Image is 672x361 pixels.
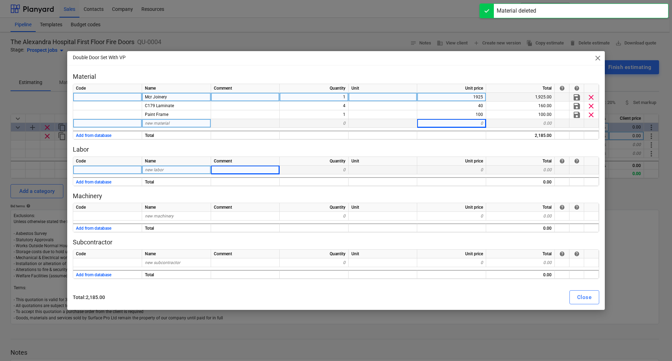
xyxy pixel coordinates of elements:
span: Paint Frame [145,112,168,117]
span: help [559,251,565,257]
button: Add from database [76,271,111,279]
div: Total [486,250,555,258]
div: If the row is from the cost database then you can anytime get the latest price from there. [559,85,565,91]
p: Material [73,72,599,81]
div: Quantity [280,84,349,93]
div: 1 [280,110,349,119]
div: Total [142,177,211,186]
div: Quantity [280,203,349,212]
span: new material [145,121,169,126]
div: Comment [211,250,280,258]
div: 100.00 [486,110,555,119]
div: 0 [280,166,349,174]
div: Comment [211,203,280,212]
span: help [559,158,565,164]
div: 100 [417,110,486,119]
div: If the row is from the cost database then you can anytime get the latest price from there. [559,204,565,210]
span: help [559,204,565,210]
div: Name [142,250,211,258]
div: 1925 [417,93,486,102]
div: Code [73,157,142,166]
div: Total [142,131,211,139]
div: The button in this column allows you to either save a row into the cost database or update its pr... [574,204,580,210]
button: Add from database [76,224,111,233]
div: Total [142,223,211,232]
span: new machinery [145,214,174,218]
div: 1,925.00 [486,93,555,102]
div: 4 [280,102,349,110]
div: 0 [280,258,349,267]
div: Total [142,270,211,279]
div: Unit price [417,84,486,93]
span: Delete material [587,93,595,101]
div: 0 [417,258,486,267]
div: Comment [211,157,280,166]
div: Total [486,157,555,166]
div: 0.00 [486,177,555,186]
button: Close [569,290,599,304]
div: Code [73,84,142,93]
span: help [574,204,580,210]
span: help [574,251,580,257]
div: 0.00 [486,166,555,174]
span: help [559,85,565,91]
div: If the row is from the cost database then you can anytime get the latest price from there. [559,158,565,164]
div: 0.00 [486,119,555,128]
div: The button in this column allows you to either save a row into the cost database or update its pr... [574,158,580,164]
button: Add from database [76,178,111,187]
p: Machinery [73,192,599,200]
div: Unit price [417,250,486,258]
div: 2,185.00 [486,131,555,139]
div: 0 [417,119,486,128]
div: 160.00 [486,102,555,110]
div: Total [486,203,555,212]
div: Material deleted [497,7,536,15]
span: Save material in database [573,110,581,119]
span: Delete material [587,110,595,119]
div: 0.00 [486,270,555,279]
div: Code [73,250,142,258]
span: new labor [145,167,163,172]
div: Close [577,293,591,302]
button: Add from database [76,131,111,140]
div: 0 [417,212,486,221]
div: Name [142,203,211,212]
div: 0.00 [486,258,555,267]
div: 0 [280,212,349,221]
div: Total [486,84,555,93]
span: close [594,54,602,62]
div: Unit [349,84,417,93]
div: 0.00 [486,223,555,232]
p: Subcontractor [73,238,599,247]
div: 0.00 [486,212,555,221]
div: The button in this column allows you to either save a row into the cost database or update its pr... [574,85,580,91]
p: Total : 2,185.00 [73,294,334,301]
p: Double Door Set With VP [73,54,126,61]
span: Save material in database [573,93,581,101]
span: Save material in database [573,102,581,110]
div: Unit price [417,203,486,212]
span: new subcontractor [145,260,180,265]
div: Unit [349,250,417,258]
div: Unit price [417,157,486,166]
div: Name [142,84,211,93]
div: The button in this column allows you to either save a row into the cost database or update its pr... [574,251,580,257]
div: Quantity [280,250,349,258]
span: Mcr Joinery [145,95,167,99]
span: Delete material [587,102,595,110]
p: Labor [73,145,599,154]
span: help [574,85,580,91]
div: If the row is from the cost database then you can anytime get the latest price from there. [559,251,565,257]
div: 0 [280,119,349,128]
div: Unit [349,157,417,166]
span: help [574,158,580,164]
div: Quantity [280,157,349,166]
span: C179 Laminate [145,103,174,108]
div: Comment [211,84,280,93]
div: 1 [280,93,349,102]
div: Name [142,157,211,166]
div: Unit [349,203,417,212]
div: 0 [417,166,486,174]
div: Code [73,203,142,212]
div: 40 [417,102,486,110]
